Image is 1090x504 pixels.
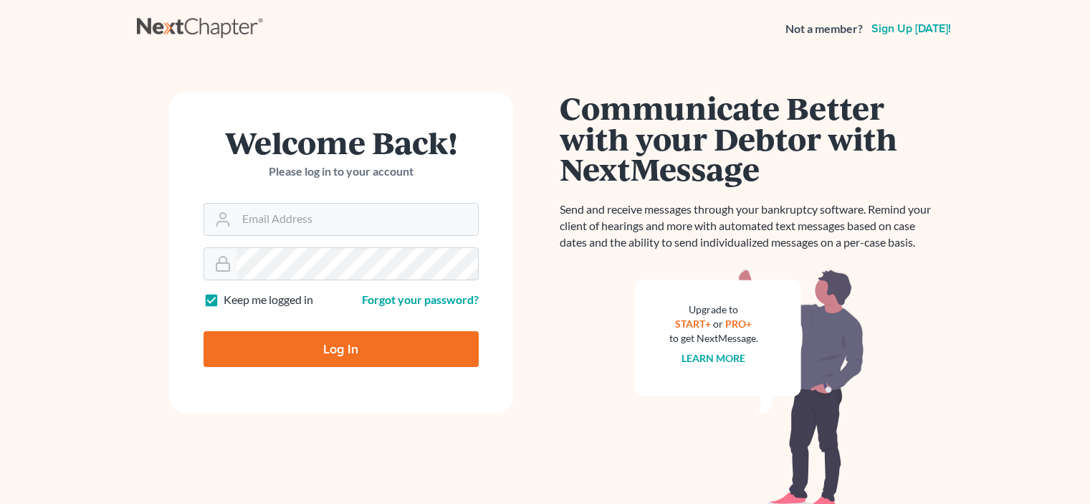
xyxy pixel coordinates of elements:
input: Email Address [236,204,478,235]
div: to get NextMessage. [669,331,758,346]
a: START+ [675,318,711,330]
p: Send and receive messages through your bankruptcy software. Remind your client of hearings and mo... [560,201,940,251]
input: Log In [204,331,479,367]
a: Forgot your password? [362,293,479,306]
h1: Communicate Better with your Debtor with NextMessage [560,92,940,184]
a: Learn more [682,352,745,364]
h1: Welcome Back! [204,127,479,158]
a: PRO+ [725,318,752,330]
span: or [713,318,723,330]
div: Upgrade to [669,303,758,317]
strong: Not a member? [785,21,863,37]
label: Keep me logged in [224,292,313,308]
a: Sign up [DATE]! [869,23,954,34]
p: Please log in to your account [204,163,479,180]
